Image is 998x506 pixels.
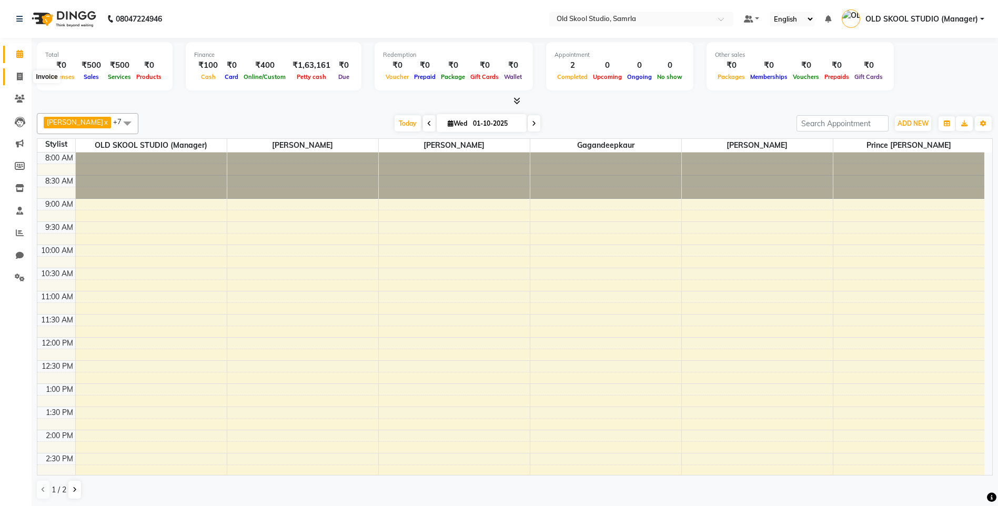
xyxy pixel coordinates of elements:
div: ₹0 [501,59,525,72]
div: 0 [624,59,654,72]
div: Finance [194,50,353,59]
span: [PERSON_NAME] [379,139,530,152]
div: Total [45,50,164,59]
span: Memberships [748,73,790,80]
span: Gift Cards [852,73,885,80]
div: Stylist [37,139,75,150]
div: 2:00 PM [44,430,75,441]
div: 12:30 PM [39,361,75,372]
div: ₹0 [335,59,353,72]
span: Cash [198,73,218,80]
span: Petty cash [294,73,329,80]
input: 2025-10-01 [470,116,522,131]
button: ADD NEW [895,116,931,131]
div: ₹0 [822,59,852,72]
a: x [103,118,108,126]
span: No show [654,73,685,80]
span: [PERSON_NAME] [682,139,833,152]
div: 1:00 PM [44,384,75,395]
span: [PERSON_NAME] [47,118,103,126]
span: Online/Custom [241,73,288,80]
span: prince [PERSON_NAME] [833,139,985,152]
div: ₹0 [715,59,748,72]
span: Package [438,73,468,80]
div: 11:00 AM [39,291,75,302]
iframe: chat widget [954,464,987,495]
span: Card [222,73,241,80]
span: 1 / 2 [52,484,66,495]
span: OLD SKOOL STUDIO (Manager) [76,139,227,152]
span: Ongoing [624,73,654,80]
span: Wed [445,119,470,127]
span: Completed [555,73,590,80]
span: [PERSON_NAME] [227,139,378,152]
div: ₹400 [241,59,288,72]
span: Sales [81,73,102,80]
div: ₹500 [105,59,134,72]
div: 9:00 AM [43,199,75,210]
span: Products [134,73,164,80]
div: 10:30 AM [39,268,75,279]
div: ₹0 [790,59,822,72]
div: 8:00 AM [43,153,75,164]
span: Services [105,73,134,80]
div: 11:30 AM [39,315,75,326]
div: ₹0 [468,59,501,72]
span: Today [395,115,421,131]
div: 10:00 AM [39,245,75,256]
div: 2 [555,59,590,72]
div: Other sales [715,50,885,59]
div: 9:30 AM [43,222,75,233]
span: ADD NEW [898,119,929,127]
span: Voucher [383,73,411,80]
div: Invoice [33,70,60,83]
span: Prepaid [411,73,438,80]
div: 12:00 PM [39,338,75,349]
div: ₹0 [748,59,790,72]
img: OLD SKOOL STUDIO (Manager) [842,9,860,28]
span: Vouchers [790,73,822,80]
div: ₹100 [194,59,222,72]
div: ₹0 [438,59,468,72]
span: Gift Cards [468,73,501,80]
div: ₹0 [383,59,411,72]
span: gagandeepkaur [530,139,681,152]
div: 8:30 AM [43,176,75,187]
div: 0 [590,59,624,72]
div: 0 [654,59,685,72]
div: ₹0 [222,59,241,72]
span: Due [336,73,352,80]
div: ₹0 [852,59,885,72]
div: ₹1,63,161 [288,59,335,72]
input: Search Appointment [797,115,889,131]
div: Appointment [555,50,685,59]
b: 08047224946 [116,4,162,34]
div: ₹0 [411,59,438,72]
img: logo [27,4,99,34]
span: Wallet [501,73,525,80]
span: Packages [715,73,748,80]
div: 2:30 PM [44,453,75,464]
span: Prepaids [822,73,852,80]
span: Upcoming [590,73,624,80]
div: ₹500 [77,59,105,72]
span: OLD SKOOL STUDIO (Manager) [865,14,978,25]
span: +7 [113,117,129,126]
div: ₹0 [45,59,77,72]
div: Redemption [383,50,525,59]
div: ₹0 [134,59,164,72]
div: 1:30 PM [44,407,75,418]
